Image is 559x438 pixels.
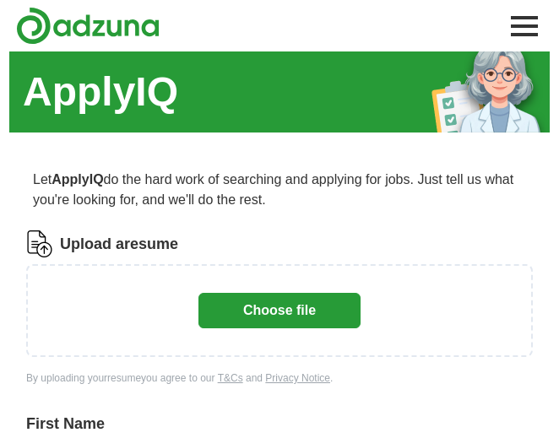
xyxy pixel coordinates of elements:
[26,413,533,435] label: First Name
[60,233,178,256] label: Upload a resume
[26,230,53,257] img: CV Icon
[218,372,243,384] a: T&Cs
[506,8,543,45] button: Toggle main navigation menu
[265,372,330,384] a: Privacy Notice
[23,62,178,122] h1: ApplyIQ
[26,163,533,217] p: Let do the hard work of searching and applying for jobs. Just tell us what you're looking for, an...
[52,172,103,187] strong: ApplyIQ
[198,293,361,328] button: Choose file
[26,370,533,386] div: By uploading your resume you agree to our and .
[16,7,160,45] img: Adzuna logo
